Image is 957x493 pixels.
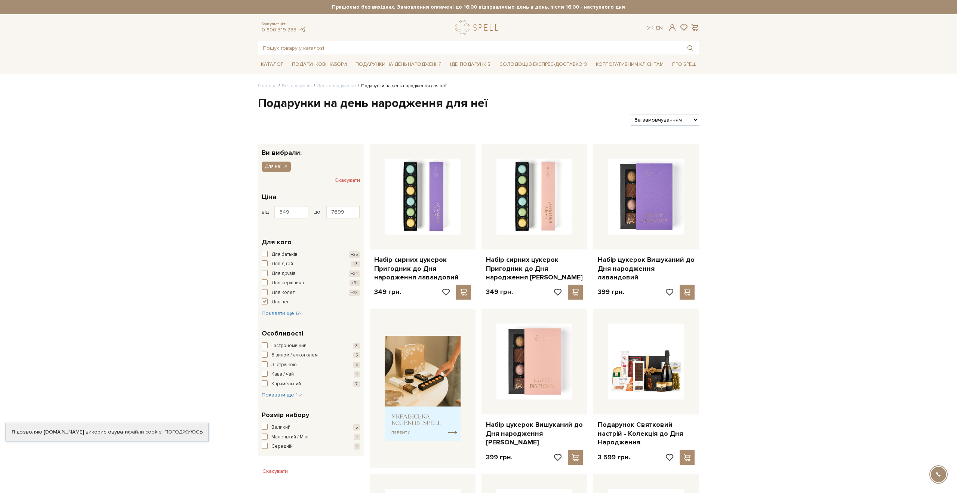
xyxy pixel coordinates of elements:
span: 4 [353,362,360,368]
a: Ідеї подарунків [447,59,493,70]
input: Ціна [274,206,308,218]
span: Для кого [262,237,292,247]
span: +25 [349,251,360,258]
div: Ви вибрали: [258,144,364,156]
span: 5 [353,424,360,431]
p: 349 грн. [374,288,401,296]
button: Для батьків +25 [262,251,360,258]
span: Кава / чай [271,371,294,378]
button: Скасувати [335,174,360,186]
a: файли cookie [128,429,162,435]
a: Головна [258,83,277,89]
button: Пошук товару у каталозі [681,41,699,55]
button: Для дітей +3 [262,260,360,268]
span: Середній [271,443,293,450]
a: Солодощі з експрес-доставкою [496,58,590,71]
span: +31 [350,280,360,286]
span: Для неї [265,163,281,170]
span: 1 [354,371,360,377]
span: Ціна [262,192,276,202]
button: Гастрономічний 3 [262,342,360,350]
span: +28 [349,290,360,296]
button: Показати ще 1 [262,391,302,399]
button: Для неї [262,162,291,171]
span: 1 [354,434,360,440]
button: Маленький / Міні 1 [262,434,360,441]
span: Показати ще 1 [262,392,302,398]
button: Для колег +28 [262,289,360,297]
a: En [656,25,663,31]
button: Середній 1 [262,443,360,450]
span: Зі стрічкою [271,361,297,369]
h1: Подарунки на день народження для неї [258,96,699,111]
a: Корпоративним клієнтам [593,59,667,70]
span: +34 [349,270,360,277]
button: Зі стрічкою 4 [262,361,360,369]
span: Для неї [271,298,288,306]
span: Особливості [262,328,303,339]
button: Кава / чай 1 [262,371,360,378]
span: 5 [353,352,360,358]
li: Подарунки на день народження для неї [356,83,446,89]
span: до [314,209,320,215]
button: З вином / алкоголем 5 [262,352,360,359]
button: Для друзів +34 [262,270,360,278]
a: День народження [317,83,356,89]
span: Для друзів [271,270,296,278]
span: 7 [353,381,360,387]
button: Показати ще 6 [262,310,304,317]
p: 399 грн. [598,288,624,296]
a: Каталог [258,59,286,70]
p: 349 грн. [486,288,513,296]
button: Скасувати [258,465,292,477]
a: Набір сирних цукерок Пригодник до Дня народження [PERSON_NAME] [486,255,583,282]
img: banner [385,336,461,441]
a: Погоджуюсь [164,429,203,435]
a: Про Spell [669,59,699,70]
button: Для керівника +31 [262,279,360,287]
strong: Працюємо без вихідних. Замовлення оплачені до 16:00 відправляємо день в день, після 16:00 - насту... [258,4,699,10]
p: 399 грн. [486,453,513,462]
span: | [653,25,655,31]
a: Вся продукція [282,83,312,89]
button: Карамельний 7 [262,380,360,388]
span: Гастрономічний [271,342,307,350]
span: 1 [354,443,360,450]
a: Набір цукерок Вишуканий до Дня народження [PERSON_NAME] [486,420,583,447]
button: Для неї [262,298,360,306]
a: Подарунок Святковий настрій - Колекція до Дня Народження [598,420,695,447]
a: telegram [298,27,306,33]
a: Набір цукерок Вишуканий до Дня народження лавандовий [598,255,695,282]
span: Для батьків [271,251,298,258]
span: Розмір набору [262,410,309,420]
span: Маленький / Міні [271,434,308,441]
span: Великий [271,424,290,431]
span: Для колег [271,289,295,297]
a: Подарунки на День народження [353,59,444,70]
span: 3 [353,343,360,349]
div: Ук [647,25,663,31]
span: від [262,209,269,215]
a: 0 800 319 233 [262,27,296,33]
span: Консультація: [262,22,306,27]
button: Великий 5 [262,424,360,431]
span: З вином / алкоголем [271,352,318,359]
input: Ціна [326,206,360,218]
a: logo [455,20,502,35]
input: Пошук товару у каталозі [258,41,681,55]
a: Набір сирних цукерок Пригодник до Дня народження лавандовий [374,255,471,282]
p: 3 599 грн. [598,453,630,462]
a: Подарункові набори [289,59,350,70]
span: Для керівника [271,279,304,287]
span: Показати ще 6 [262,310,304,316]
div: Я дозволяю [DOMAIN_NAME] використовувати [6,429,209,435]
span: Карамельний [271,380,301,388]
span: Для дітей [271,260,293,268]
span: +3 [351,261,360,267]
